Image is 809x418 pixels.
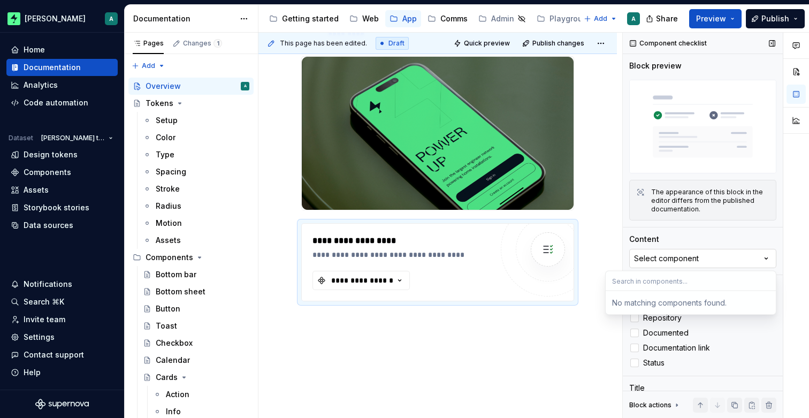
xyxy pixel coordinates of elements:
button: [PERSON_NAME]A [2,7,122,30]
div: Playground [549,13,592,24]
div: Block preview [629,60,682,71]
span: Quick preview [464,39,510,48]
a: Motion [139,215,254,232]
a: Toast [139,317,254,335]
button: Notifications [6,276,118,293]
div: Bottom bar [156,269,196,280]
div: Block actions [629,401,671,409]
a: Playground [532,10,608,27]
div: Contact support [24,349,84,360]
a: Invite team [6,311,118,328]
div: Components [146,252,193,263]
div: The appearance of this block in the editor differs from the published documentation. [651,188,769,214]
div: Stroke [156,184,180,194]
a: Design tokens [6,146,118,163]
a: Components [6,164,118,181]
div: A [631,14,636,23]
div: Title [629,383,645,393]
div: No matching components found. [608,293,774,313]
button: Help [6,364,118,381]
div: Checkbox [156,338,193,348]
a: Code automation [6,94,118,111]
div: Tokens [146,98,173,109]
div: Documentation [133,13,234,24]
a: Bottom bar [139,266,254,283]
svg: Supernova Logo [35,399,89,409]
button: Quick preview [451,36,515,51]
div: A [109,14,113,23]
img: f96ba1ec-f50a-46f8-b004-b3e0575dda59.png [7,12,20,25]
div: Pages [133,39,164,48]
img: 0853b4ec-f3bd-44bb-9024-c1f2391c792d.png [302,57,574,210]
a: Storybook stories [6,199,118,216]
div: Radius [156,201,181,211]
div: Changes [183,39,222,48]
div: Setup [156,115,178,126]
div: A [244,81,247,92]
a: Radius [139,197,254,215]
div: Invite team [24,314,65,325]
div: Motion [156,218,182,229]
div: Bottom sheet [156,286,205,297]
span: This page has been edited. [280,39,367,48]
a: Assets [139,232,254,249]
div: Storybook stories [24,202,89,213]
div: Dataset [9,134,33,142]
span: Documented [643,329,689,337]
div: Assets [156,235,181,246]
div: Home [24,44,45,55]
div: Notifications [24,279,72,290]
a: Setup [139,112,254,129]
div: Getting started [282,13,339,24]
span: Preview [696,13,726,24]
a: Checkbox [139,335,254,352]
a: Documentation [6,59,118,76]
a: Color [139,129,254,146]
div: Cards [156,372,178,383]
div: Documentation [24,62,81,73]
button: Contact support [6,346,118,363]
div: App [402,13,417,24]
div: Comms [440,13,468,24]
div: Web [362,13,379,24]
button: Preview [689,9,742,28]
div: Spacing [156,166,186,177]
div: Block actions [629,398,681,413]
a: Data sources [6,217,118,234]
a: Getting started [265,10,343,27]
a: Button [139,300,254,317]
a: Type [139,146,254,163]
a: Tokens [128,95,254,112]
a: Analytics [6,77,118,94]
a: Cards [139,369,254,386]
button: Add [128,58,169,73]
a: OverviewA [128,78,254,95]
div: Components [24,167,71,178]
div: Admin [491,13,514,24]
div: Analytics [24,80,58,90]
div: Info [166,406,181,417]
a: Home [6,41,118,58]
div: [PERSON_NAME] [25,13,86,24]
div: Help [24,367,41,378]
div: Search in components... [606,291,776,315]
button: Select component [629,249,776,268]
button: Publish changes [519,36,589,51]
span: Add [142,62,155,70]
div: Content [629,234,659,245]
button: Search ⌘K [6,293,118,310]
span: Draft [388,39,404,48]
a: Settings [6,329,118,346]
input: Search in components... [606,271,776,291]
a: Comms [423,10,472,27]
button: Share [640,9,685,28]
span: Status [643,359,665,367]
a: Spacing [139,163,254,180]
a: Calendar [139,352,254,369]
a: Stroke [139,180,254,197]
button: Add [581,11,621,26]
div: Type [156,149,174,160]
div: Calendar [156,355,190,366]
div: Design tokens [24,149,78,160]
div: Components [128,249,254,266]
